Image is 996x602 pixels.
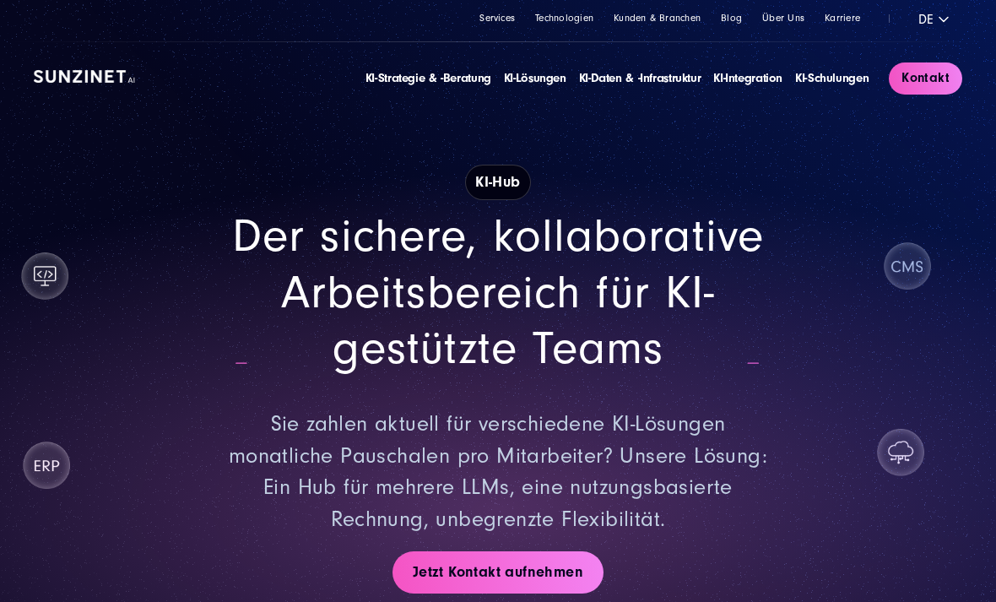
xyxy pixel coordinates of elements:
a: Kunden & Branchen [614,13,701,24]
div: Navigation Menu [365,69,869,88]
a: Jetzt Kontakt aufnehmen [392,551,604,594]
h1: KI-Hub [465,165,530,200]
a: KI-Integration [713,71,782,85]
img: SUNZINET AI Logo [34,70,135,84]
a: Über Uns [762,13,804,24]
a: Karriere [825,13,860,24]
div: Navigation Menu [479,11,860,25]
a: Services [479,13,515,24]
a: KI-Strategie & -Beratung [365,71,491,85]
a: KI-Schulungen [795,71,869,85]
a: Kontakt [889,62,962,95]
a: KI-Lösungen [504,71,566,85]
span: Der sichere, kollaborative Arbeitsbereich für KI-gestützte Teams [232,209,764,375]
a: Blog [721,13,742,24]
p: Sie zahlen aktuell für verschiedene KI-Lösungen monatliche Pauschalen pro Mitarbeiter? Unsere Lös... [219,409,777,536]
a: Technologien [535,13,593,24]
a: KI-Daten & -Infrastruktur [579,71,701,85]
